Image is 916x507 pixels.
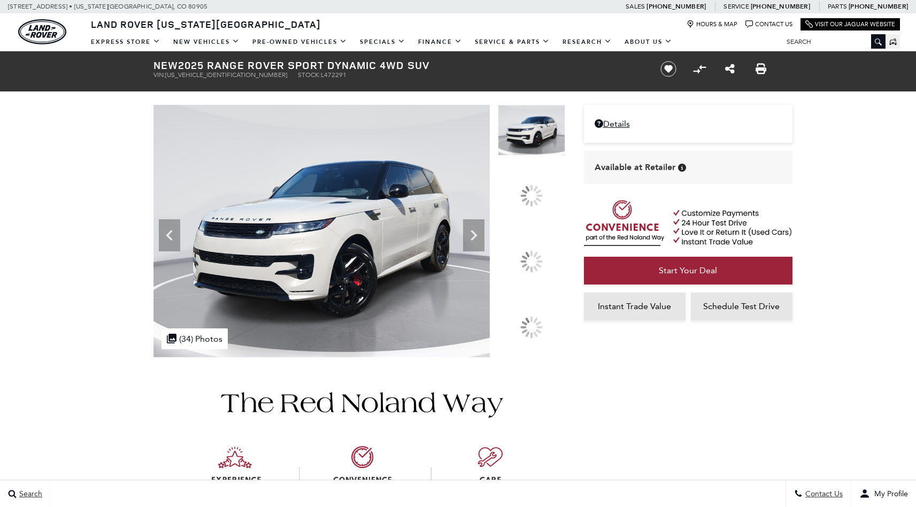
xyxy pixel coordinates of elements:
[803,489,843,498] span: Contact Us
[870,489,908,498] span: My Profile
[584,257,792,285] a: Start Your Deal
[657,60,680,78] button: Save vehicle
[161,328,228,349] div: (34) Photos
[468,33,556,51] a: Service & Parts
[584,326,792,494] iframe: YouTube video player
[618,33,679,51] a: About Us
[153,59,643,71] h1: 2025 Range Rover Sport Dynamic 4WD SUV
[725,63,735,75] a: Share this New 2025 Range Rover Sport Dynamic 4WD SUV
[18,19,66,44] img: Land Rover
[598,301,671,311] span: Instant Trade Value
[8,3,207,10] a: [STREET_ADDRESS] • [US_STATE][GEOGRAPHIC_DATA], CO 80905
[321,71,347,79] span: L472291
[595,162,675,173] span: Available at Retailer
[412,33,468,51] a: Finance
[298,71,321,79] span: Stock:
[153,71,165,79] span: VIN:
[779,35,886,48] input: Search
[556,33,618,51] a: Research
[153,58,178,72] strong: New
[659,265,717,275] span: Start Your Deal
[246,33,353,51] a: Pre-Owned Vehicles
[84,33,167,51] a: EXPRESS STORE
[723,3,749,10] span: Service
[751,2,810,11] a: [PHONE_NUMBER]
[745,20,792,28] a: Contact Us
[584,293,686,320] a: Instant Trade Value
[165,71,287,79] span: [US_VEHICLE_IDENTIFICATION_NUMBER]
[153,105,490,357] img: New 2025 Borasco Grey Land Rover Dynamic image 1
[353,33,412,51] a: Specials
[17,489,42,498] span: Search
[84,33,679,51] nav: Main Navigation
[91,18,321,30] span: Land Rover [US_STATE][GEOGRAPHIC_DATA]
[805,20,895,28] a: Visit Our Jaguar Website
[167,33,246,51] a: New Vehicles
[851,480,916,507] button: user-profile-menu
[84,18,327,30] a: Land Rover [US_STATE][GEOGRAPHIC_DATA]
[691,293,792,320] a: Schedule Test Drive
[691,61,707,77] button: Compare vehicle
[678,164,686,172] div: Vehicle is in stock and ready for immediate delivery. Due to demand, availability is subject to c...
[646,2,706,11] a: [PHONE_NUMBER]
[849,2,908,11] a: [PHONE_NUMBER]
[687,20,737,28] a: Hours & Map
[595,119,782,129] a: Details
[756,63,766,75] a: Print this New 2025 Range Rover Sport Dynamic 4WD SUV
[626,3,645,10] span: Sales
[828,3,847,10] span: Parts
[18,19,66,44] a: land-rover
[498,105,565,156] img: New 2025 Borasco Grey Land Rover Dynamic image 1
[703,301,780,311] span: Schedule Test Drive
